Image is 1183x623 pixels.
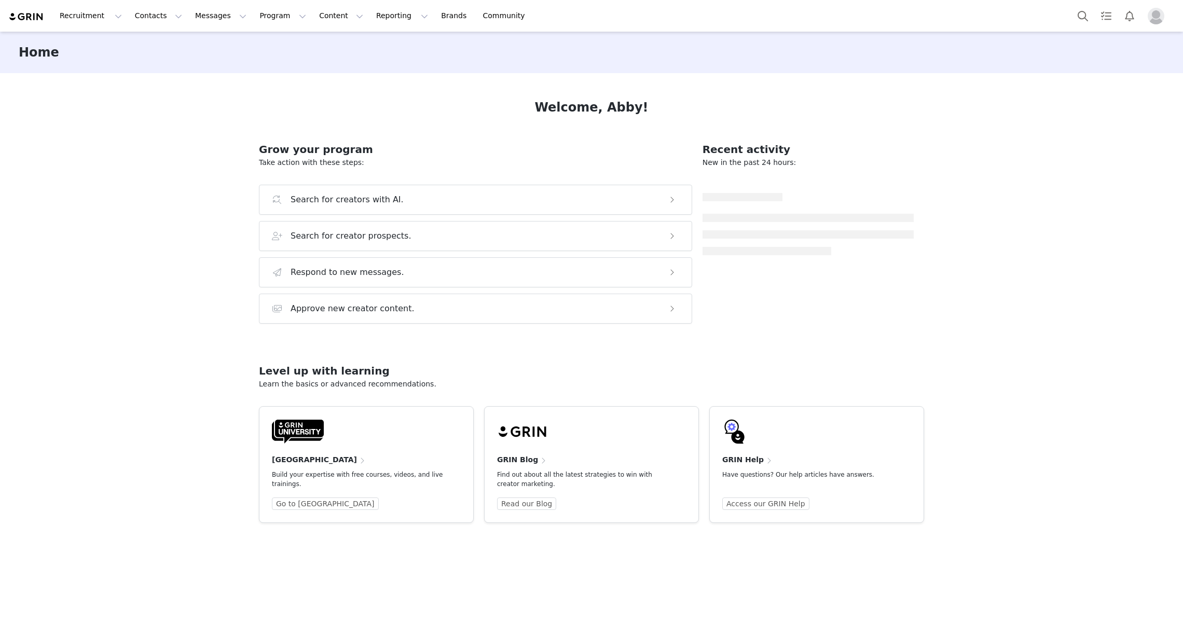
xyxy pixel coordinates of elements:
p: Build your expertise with free courses, videos, and live trainings. [272,470,444,489]
p: Take action with these steps: [259,157,692,168]
button: Search for creator prospects. [259,221,692,251]
h2: Level up with learning [259,363,924,379]
h1: Welcome, Abby! [534,98,648,117]
h4: GRIN Blog [497,454,538,465]
h3: Home [19,43,59,62]
h2: Recent activity [703,142,914,157]
h3: Search for creator prospects. [291,230,411,242]
h3: Approve new creator content. [291,302,415,315]
button: Profile [1141,8,1175,24]
button: Reporting [370,4,434,27]
button: Program [253,4,312,27]
p: Learn the basics or advanced recommendations. [259,379,924,390]
img: grin logo [8,12,45,22]
button: Approve new creator content. [259,294,692,324]
h3: Search for creators with AI. [291,193,404,206]
button: Content [313,4,369,27]
a: Community [477,4,536,27]
img: grin-logo-black.svg [497,419,549,444]
h2: Grow your program [259,142,692,157]
a: Access our GRIN Help [722,497,809,510]
h3: Respond to new messages. [291,266,404,279]
button: Respond to new messages. [259,257,692,287]
button: Notifications [1118,4,1141,27]
button: Search for creators with AI. [259,185,692,215]
img: GRIN-help-icon.svg [722,419,747,444]
button: Recruitment [53,4,128,27]
img: GRIN-University-Logo-Black.svg [272,419,324,444]
a: Tasks [1095,4,1118,27]
button: Search [1071,4,1094,27]
a: Brands [435,4,476,27]
a: Go to [GEOGRAPHIC_DATA] [272,497,379,510]
h4: [GEOGRAPHIC_DATA] [272,454,357,465]
img: placeholder-profile.jpg [1148,8,1164,24]
button: Messages [189,4,253,27]
p: Have questions? Our help articles have answers. [722,470,895,479]
p: New in the past 24 hours: [703,157,914,168]
h4: GRIN Help [722,454,764,465]
a: Read our Blog [497,497,556,510]
button: Contacts [129,4,188,27]
p: Find out about all the latest strategies to win with creator marketing. [497,470,669,489]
